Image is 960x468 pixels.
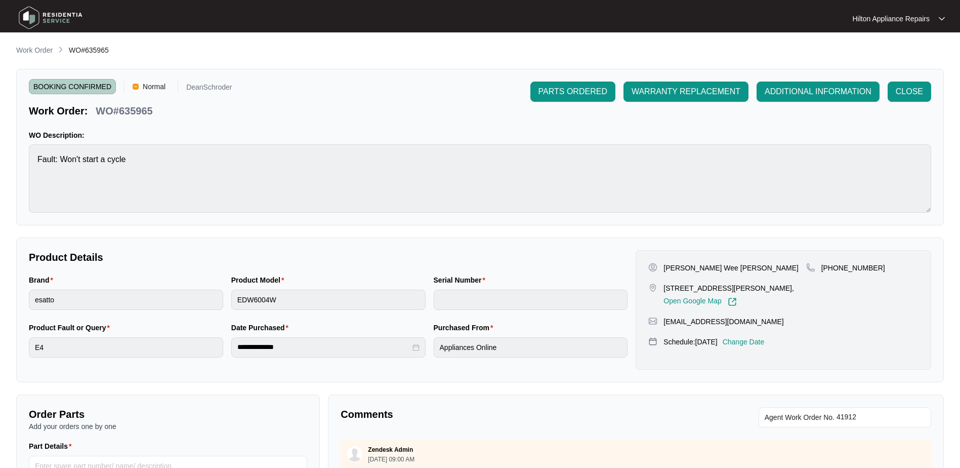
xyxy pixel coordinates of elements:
[765,86,871,98] span: ADDITIONAL INFORMATION
[663,297,736,306] a: Open Google Map
[632,86,740,98] span: WARRANTY REPLACEMENT
[15,3,86,33] img: residentia service logo
[16,45,53,55] p: Work Order
[821,263,885,273] p: [PHONE_NUMBER]
[368,456,414,462] p: [DATE] 09:00 AM
[434,275,489,285] label: Serial Number
[69,46,109,54] span: WO#635965
[133,84,139,90] img: Vercel Logo
[434,290,628,310] input: Serial Number
[728,297,737,306] img: Link-External
[139,79,170,94] span: Normal
[530,82,615,102] button: PARTS ORDERED
[341,407,629,421] p: Comments
[939,16,945,21] img: dropdown arrow
[14,45,55,56] a: Work Order
[29,337,223,358] input: Product Fault or Query
[29,407,307,421] p: Order Parts
[538,86,607,98] span: PARTS ORDERED
[723,337,765,347] p: Change Date
[852,14,930,24] p: Hilton Appliance Repairs
[29,421,307,432] p: Add your orders one by one
[237,342,410,353] input: Date Purchased
[29,144,931,213] textarea: Fault: Won't start a cycle
[29,275,57,285] label: Brand
[896,86,923,98] span: CLOSE
[29,104,88,118] p: Work Order:
[663,317,783,327] p: [EMAIL_ADDRESS][DOMAIN_NAME]
[231,275,288,285] label: Product Model
[347,446,362,461] img: user.svg
[231,290,426,310] input: Product Model
[434,337,628,358] input: Purchased From
[231,323,293,333] label: Date Purchased
[663,337,717,347] p: Schedule: [DATE]
[648,337,657,346] img: map-pin
[757,82,880,102] button: ADDITIONAL INFORMATION
[888,82,931,102] button: CLOSE
[29,250,628,264] p: Product Details
[186,84,232,94] p: DeanSchroder
[96,104,152,118] p: WO#635965
[29,441,76,451] label: Part Details
[663,283,794,293] p: [STREET_ADDRESS][PERSON_NAME],
[368,446,413,454] p: Zendesk Admin
[57,46,65,54] img: chevron-right
[29,130,931,140] p: WO Description:
[648,263,657,272] img: user-pin
[29,79,116,94] span: BOOKING CONFIRMED
[434,323,497,333] label: Purchased From
[648,317,657,326] img: map-pin
[29,290,223,310] input: Brand
[837,411,925,423] input: Add Agent Work Order No.
[806,263,815,272] img: map-pin
[663,263,799,273] p: [PERSON_NAME] Wee [PERSON_NAME]
[765,411,834,423] span: Agent Work Order No.
[29,323,114,333] label: Product Fault or Query
[623,82,748,102] button: WARRANTY REPLACEMENT
[648,283,657,292] img: map-pin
